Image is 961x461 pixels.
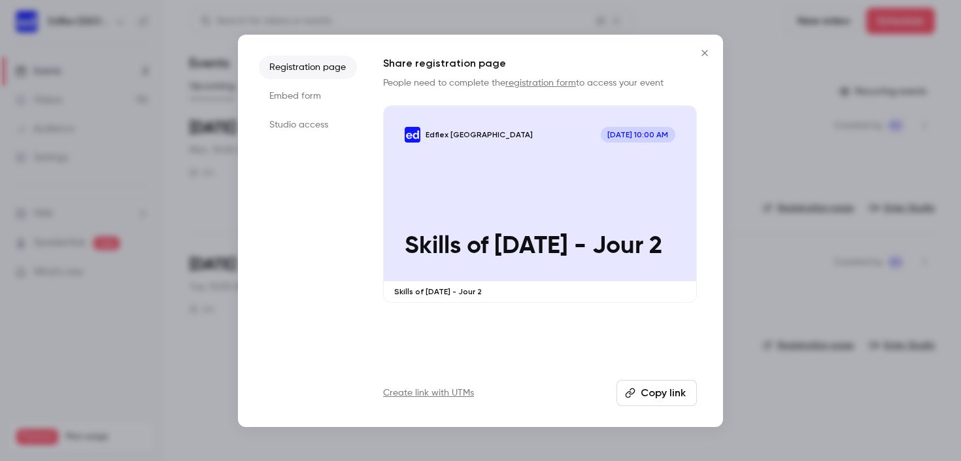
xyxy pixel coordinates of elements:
span: [DATE] 10:00 AM [601,127,675,143]
a: Create link with UTMs [383,386,474,400]
button: Close [692,40,718,66]
a: registration form [505,78,576,88]
button: Copy link [616,380,697,406]
p: Skills of [DATE] - Jour 2 [405,232,675,260]
p: Edflex [GEOGRAPHIC_DATA] [426,129,533,140]
p: People need to complete the to access your event [383,77,697,90]
li: Studio access [259,113,357,137]
img: Skills of Tomorrow - Jour 2 [405,127,420,143]
p: Skills of [DATE] - Jour 2 [394,286,686,297]
h1: Share registration page [383,56,697,71]
a: Skills of Tomorrow - Jour 2Edflex [GEOGRAPHIC_DATA][DATE] 10:00 AMSkills of [DATE] - Jour 2Skills... [383,105,697,303]
li: Embed form [259,84,357,108]
li: Registration page [259,56,357,79]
